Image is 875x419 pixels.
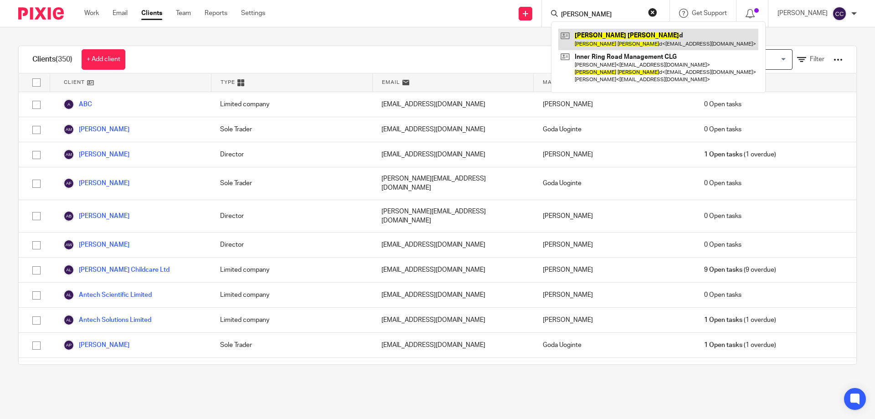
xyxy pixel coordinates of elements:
[534,117,695,142] div: Goda Uoginte
[704,341,776,350] span: (1 overdue)
[704,100,741,109] span: 0 Open tasks
[372,333,534,357] div: [EMAIL_ADDRESS][DOMAIN_NAME]
[63,264,170,275] a: [PERSON_NAME] Childcare Ltd
[32,55,72,64] h1: Clients
[205,9,227,18] a: Reports
[56,56,72,63] span: (350)
[534,333,695,357] div: Goda Uoginte
[63,340,129,351] a: [PERSON_NAME]
[534,92,695,117] div: [PERSON_NAME]
[372,358,534,383] div: [EMAIL_ADDRESS][DOMAIN_NAME]
[211,92,372,117] div: Limited company
[82,49,125,70] a: + Add client
[221,78,235,86] span: Type
[704,150,776,159] span: (1 overdue)
[211,142,372,167] div: Director
[704,240,741,249] span: 0 Open tasks
[704,179,741,188] span: 0 Open tasks
[534,283,695,307] div: [PERSON_NAME]
[63,149,129,160] a: [PERSON_NAME]
[63,178,129,189] a: [PERSON_NAME]
[84,9,99,18] a: Work
[704,265,776,274] span: (9 overdue)
[63,178,74,189] img: svg%3E
[704,212,741,221] span: 0 Open tasks
[63,239,129,250] a: [PERSON_NAME]
[777,9,828,18] p: [PERSON_NAME]
[63,264,74,275] img: svg%3E
[372,117,534,142] div: [EMAIL_ADDRESS][DOMAIN_NAME]
[534,233,695,257] div: [PERSON_NAME]
[810,56,824,62] span: Filter
[211,308,372,332] div: Limited company
[704,316,776,325] span: (1 overdue)
[704,150,742,159] span: 1 Open tasks
[63,315,151,326] a: Antech Solutions Limited
[692,10,727,16] span: Get Support
[560,11,642,19] input: Search
[141,9,162,18] a: Clients
[63,340,74,351] img: svg%3E
[704,290,741,300] span: 0 Open tasks
[211,258,372,282] div: Limited company
[704,341,742,350] span: 1 Open tasks
[113,9,128,18] a: Email
[63,149,74,160] img: svg%3E
[63,124,129,135] a: [PERSON_NAME]
[63,239,74,250] img: svg%3E
[372,167,534,200] div: [PERSON_NAME][EMAIL_ADDRESS][DOMAIN_NAME]
[211,117,372,142] div: Sole Trader
[211,167,372,200] div: Sole Trader
[63,211,74,222] img: svg%3E
[372,258,534,282] div: [EMAIL_ADDRESS][DOMAIN_NAME]
[211,333,372,357] div: Sole Trader
[372,92,534,117] div: [EMAIL_ADDRESS][DOMAIN_NAME]
[534,358,695,383] div: Aedín [GEOGRAPHIC_DATA]
[63,124,74,135] img: svg%3E
[63,211,129,222] a: [PERSON_NAME]
[648,8,657,17] button: Clear
[63,290,74,300] img: svg%3E
[63,99,74,110] img: svg%3E
[372,308,534,332] div: [EMAIL_ADDRESS][DOMAIN_NAME]
[211,358,372,383] div: Limited company
[18,7,64,20] img: Pixie
[543,78,571,86] span: Manager
[63,99,92,110] a: ABC
[63,315,74,326] img: svg%3E
[28,74,45,91] input: Select all
[704,265,742,274] span: 9 Open tasks
[534,200,695,233] div: [PERSON_NAME]
[534,167,695,200] div: Goda Uoginte
[372,233,534,257] div: [EMAIL_ADDRESS][DOMAIN_NAME]
[832,6,847,21] img: svg%3E
[704,316,742,325] span: 1 Open tasks
[211,233,372,257] div: Director
[704,125,741,134] span: 0 Open tasks
[176,9,191,18] a: Team
[534,258,695,282] div: [PERSON_NAME]
[211,283,372,307] div: Limited company
[534,142,695,167] div: [PERSON_NAME]
[211,200,372,233] div: Director
[64,78,85,86] span: Client
[63,290,152,300] a: Antech Scientific Limited
[372,283,534,307] div: [EMAIL_ADDRESS][DOMAIN_NAME]
[241,9,265,18] a: Settings
[382,78,400,86] span: Email
[372,200,534,233] div: [PERSON_NAME][EMAIL_ADDRESS][DOMAIN_NAME]
[372,142,534,167] div: [EMAIL_ADDRESS][DOMAIN_NAME]
[534,308,695,332] div: [PERSON_NAME]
